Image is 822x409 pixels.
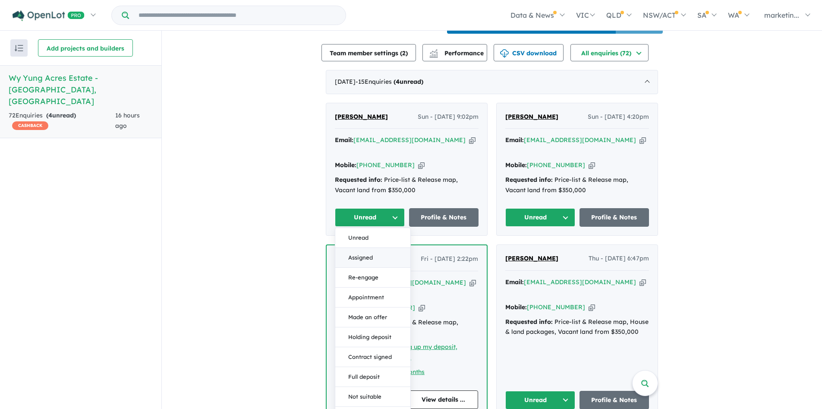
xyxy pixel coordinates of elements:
[524,136,636,144] a: [EMAIL_ADDRESS][DOMAIN_NAME]
[505,176,553,184] strong: Requested info:
[570,44,649,61] button: All enquiries (72)
[505,254,558,264] a: [PERSON_NAME]
[505,112,558,122] a: [PERSON_NAME]
[589,161,595,170] button: Copy
[335,387,410,407] button: Not suitable
[469,278,476,287] button: Copy
[505,113,558,120] span: [PERSON_NAME]
[505,136,524,144] strong: Email:
[335,208,405,227] button: Unread
[527,161,585,169] a: [PHONE_NUMBER]
[335,308,410,327] button: Made an offer
[505,317,649,338] div: Price-list & Release map, House & land packages, Vacant land from $350,000
[335,136,353,144] strong: Email:
[402,49,406,57] span: 2
[115,111,140,130] span: 16 hours ago
[46,111,76,119] strong: ( unread)
[335,113,388,120] span: [PERSON_NAME]
[764,11,799,19] span: marketin...
[589,254,649,264] span: Thu - [DATE] 6:47pm
[396,78,400,86] span: 4
[335,175,479,196] div: Price-list & Release map, Vacant land from $350,000
[524,278,636,286] a: [EMAIL_ADDRESS][DOMAIN_NAME]
[335,112,388,122] a: [PERSON_NAME]
[12,121,48,130] span: CASHBACK
[431,49,484,57] span: Performance
[589,303,595,312] button: Copy
[335,327,410,347] button: Holding deposit
[15,45,23,51] img: sort.svg
[356,161,415,169] a: [PHONE_NUMBER]
[422,44,487,61] button: Performance
[505,278,524,286] strong: Email:
[335,288,410,308] button: Appointment
[335,161,356,169] strong: Mobile:
[409,208,479,227] a: Profile & Notes
[394,78,423,86] strong: ( unread)
[13,10,85,21] img: Openlot PRO Logo White
[356,78,423,86] span: - 15 Enquir ies
[418,161,425,170] button: Copy
[321,44,416,61] button: Team member settings (2)
[579,208,649,227] a: Profile & Notes
[421,254,478,264] span: Fri - [DATE] 2:22pm
[38,39,133,57] button: Add projects and builders
[639,136,646,145] button: Copy
[131,6,344,25] input: Try estate name, suburb, builder or developer
[505,161,527,169] strong: Mobile:
[494,44,564,61] button: CSV download
[9,111,115,131] div: 72 Enquir ies
[48,111,52,119] span: 4
[505,303,527,311] strong: Mobile:
[335,176,382,184] strong: Requested info:
[527,303,585,311] a: [PHONE_NUMBER]
[326,70,658,94] div: [DATE]
[588,112,649,122] span: Sun - [DATE] 4:20pm
[335,347,410,367] button: Contract signed
[505,175,649,196] div: Price-list & Release map, Vacant land from $350,000
[500,49,509,58] img: download icon
[505,254,558,262] span: [PERSON_NAME]
[639,278,646,287] button: Copy
[430,49,438,54] img: line-chart.svg
[335,228,410,248] button: Unread
[505,318,553,326] strong: Requested info:
[335,248,410,268] button: Assigned
[469,136,476,145] button: Copy
[429,52,438,57] img: bar-chart.svg
[409,390,479,409] a: View details ...
[505,208,575,227] button: Unread
[418,112,479,122] span: Sun - [DATE] 9:02pm
[335,268,410,288] button: Re-engage
[9,72,153,107] h5: Wy Yung Acres Estate - [GEOGRAPHIC_DATA] , [GEOGRAPHIC_DATA]
[353,136,466,144] a: [EMAIL_ADDRESS][DOMAIN_NAME]
[419,303,425,312] button: Copy
[335,367,410,387] button: Full deposit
